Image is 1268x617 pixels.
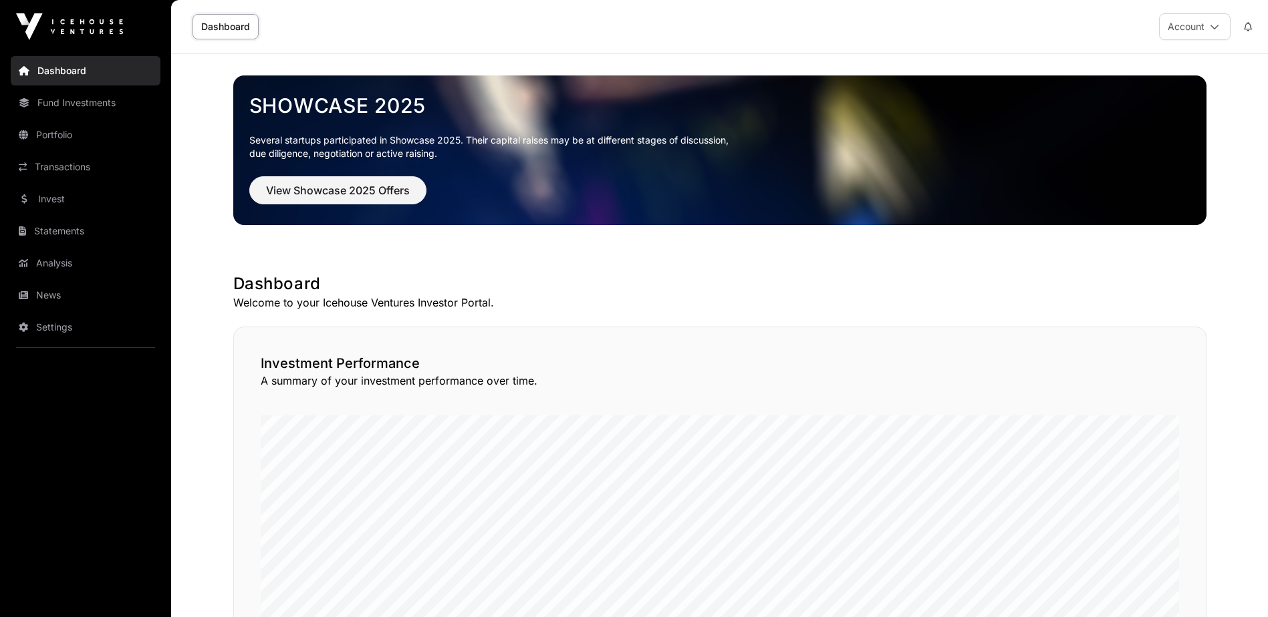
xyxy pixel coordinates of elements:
a: Showcase 2025 [249,93,1190,118]
a: View Showcase 2025 Offers [249,190,426,203]
p: A summary of your investment performance over time. [261,373,1179,389]
iframe: Chat Widget [1201,553,1268,617]
a: Dashboard [11,56,160,85]
a: Portfolio [11,120,160,150]
a: Settings [11,313,160,342]
a: Dashboard [193,14,259,39]
img: Showcase 2025 [233,75,1207,225]
h2: Investment Performance [261,354,1179,373]
img: Icehouse Ventures Logo [16,13,123,40]
a: Invest [11,184,160,214]
span: View Showcase 2025 Offers [266,182,410,198]
a: Transactions [11,152,160,182]
a: Statements [11,216,160,246]
p: Several startups participated in Showcase 2025. Their capital raises may be at different stages o... [249,134,1190,160]
a: Analysis [11,248,160,278]
button: View Showcase 2025 Offers [249,176,426,204]
a: Fund Investments [11,88,160,118]
h1: Dashboard [233,273,1207,294]
button: Account [1159,13,1231,40]
a: News [11,280,160,310]
p: Welcome to your Icehouse Ventures Investor Portal. [233,294,1207,311]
